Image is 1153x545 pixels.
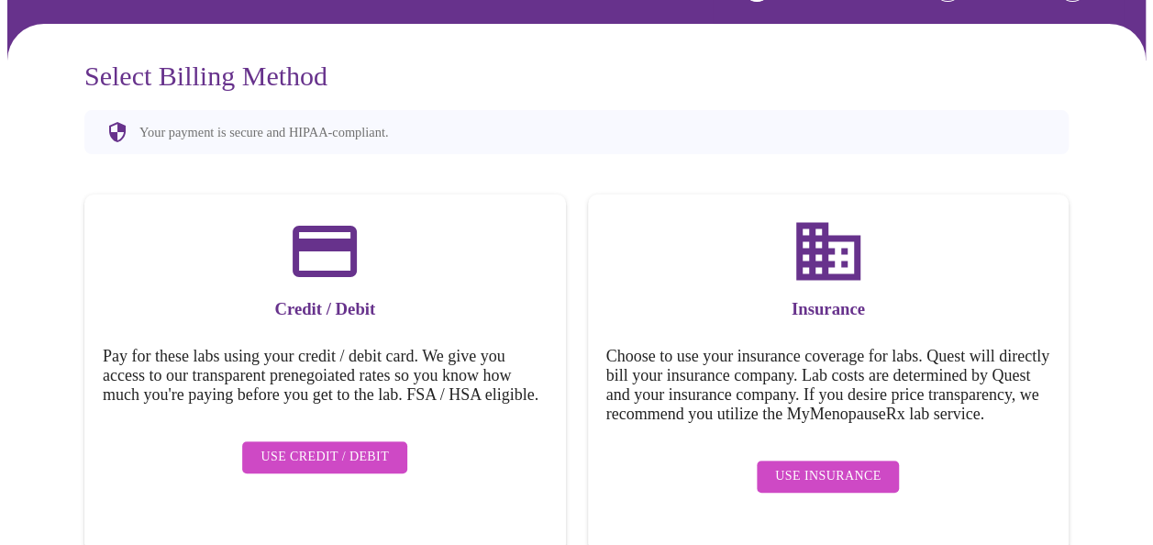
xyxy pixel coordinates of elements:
[261,446,389,469] span: Use Credit / Debit
[606,299,1051,319] h3: Insurance
[103,347,548,405] h5: Pay for these labs using your credit / debit card. We give you access to our transparent prenegoi...
[84,61,1069,92] h3: Select Billing Method
[242,441,407,473] button: Use Credit / Debit
[775,465,881,488] span: Use Insurance
[139,125,388,140] p: Your payment is secure and HIPAA-compliant.
[757,461,899,493] button: Use Insurance
[103,299,548,319] h3: Credit / Debit
[606,347,1051,424] h5: Choose to use your insurance coverage for labs. Quest will directly bill your insurance company. ...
